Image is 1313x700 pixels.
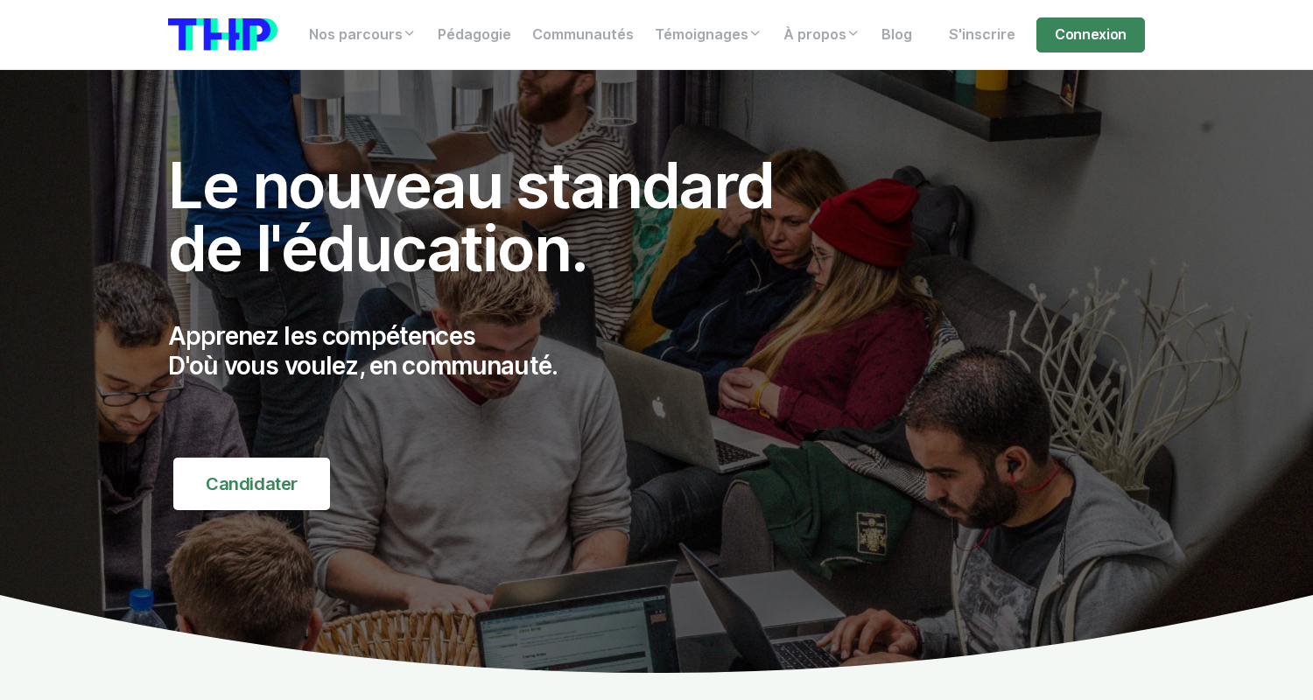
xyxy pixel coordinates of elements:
h1: Le nouveau standard de l'éducation. [168,154,812,280]
a: S'inscrire [938,17,1026,52]
a: Témoignages [644,17,773,52]
a: Communautés [522,17,644,52]
img: logo [168,18,277,51]
a: Candidater [173,458,330,510]
p: Apprenez les compétences D'où vous voulez, en communauté. [168,322,812,381]
a: À propos [773,17,871,52]
a: Blog [871,17,923,52]
a: Pédagogie [427,17,522,52]
a: Nos parcours [298,17,427,52]
a: Connexion [1036,17,1145,52]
